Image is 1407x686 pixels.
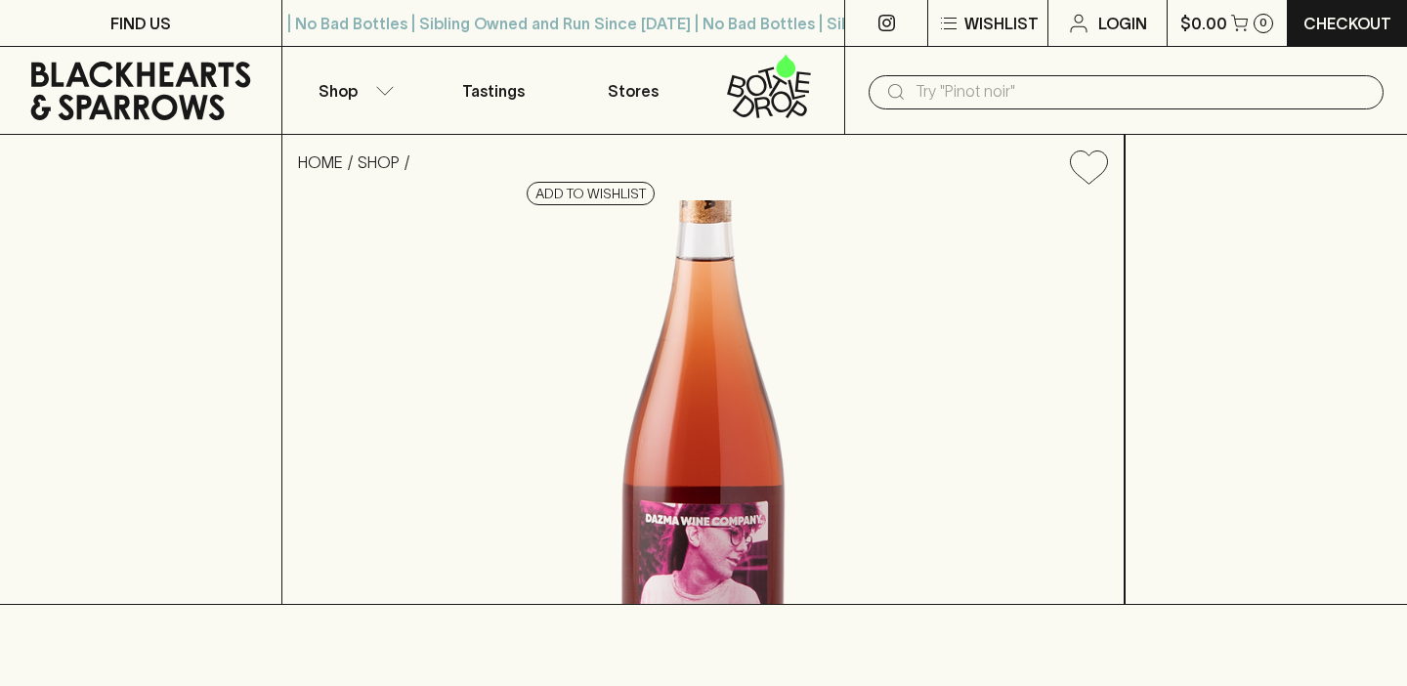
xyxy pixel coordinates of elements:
[423,47,564,134] a: Tastings
[110,12,171,35] p: FIND US
[1062,143,1116,193] button: Add to wishlist
[1259,18,1267,28] p: 0
[608,79,659,103] p: Stores
[358,153,400,171] a: SHOP
[1180,12,1227,35] p: $0.00
[1303,12,1391,35] p: Checkout
[916,76,1368,107] input: Try "Pinot noir"
[1098,12,1147,35] p: Login
[462,79,525,103] p: Tastings
[282,47,423,134] button: Shop
[298,153,343,171] a: HOME
[319,79,358,103] p: Shop
[964,12,1039,35] p: Wishlist
[527,182,655,205] button: Add to wishlist
[282,200,1124,604] img: 33337.png
[564,47,704,134] a: Stores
